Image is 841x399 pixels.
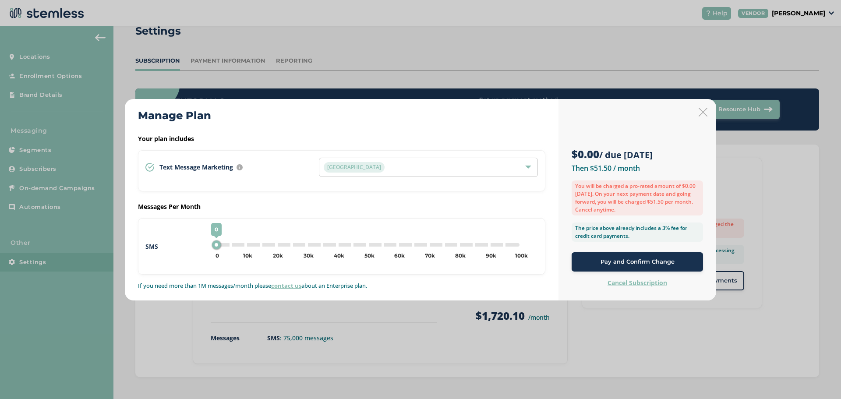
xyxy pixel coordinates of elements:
label: The price above already includes a 3% fee for credit card payments. [572,222,703,242]
label: You will be charged a pro-rated amount of $0.00 [DATE]. On your next payment date and going forwa... [572,180,703,215]
div: 60k [394,252,405,260]
p: If you need more than 1M messages/month please about an Enterprise plan. [138,282,545,290]
span: [GEOGRAPHIC_DATA] [324,162,385,173]
strong: $0.00 [572,147,599,161]
div: 10k [243,252,252,260]
span: Text Message Marketing [159,164,233,170]
label: Your plan includes [138,134,545,143]
label: Messages Per Month [138,202,545,211]
label: Cancel Subscription [608,279,667,287]
div: 50k [364,252,375,260]
button: Pay and Confirm Change [572,252,703,272]
div: 0 [216,252,219,260]
div: 20k [273,252,283,260]
div: 30k [304,252,314,260]
a: contact us [271,282,301,290]
span: Pay and Confirm Change [601,258,675,266]
label: SMS [145,242,205,251]
div: 90k [486,252,496,260]
div: 100k [515,252,528,260]
h2: Manage Plan [138,108,211,124]
div: 70k [425,252,435,260]
div: 80k [455,252,466,260]
h3: / due [DATE] [572,147,703,161]
div: 40k [334,252,344,260]
span: 0 [211,223,222,236]
iframe: Chat Widget [797,357,841,399]
img: icon-info-236977d2.svg [237,164,243,170]
label: Then $51.50 / month [572,163,640,173]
